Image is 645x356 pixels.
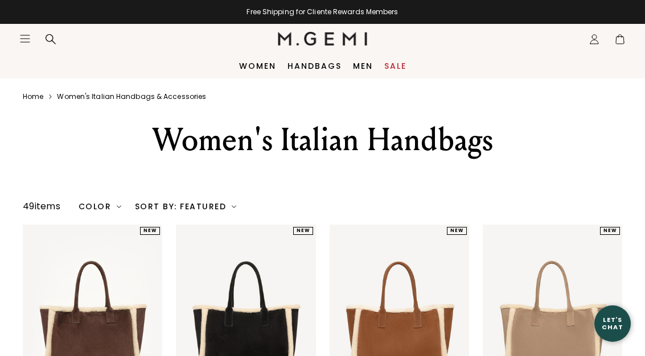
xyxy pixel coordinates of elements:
[287,61,342,71] a: Handbags
[600,227,620,235] div: NEW
[112,119,534,160] div: Women's Italian Handbags
[57,92,206,101] a: Women's italian handbags & accessories
[353,61,373,71] a: Men
[117,204,121,209] img: chevron-down.svg
[239,61,276,71] a: Women
[23,200,60,213] div: 49 items
[384,61,406,71] a: Sale
[293,227,313,235] div: NEW
[278,32,367,45] img: M.Gemi
[447,227,467,235] div: NEW
[135,202,236,211] div: Sort By: Featured
[232,204,236,209] img: chevron-down.svg
[23,92,43,101] a: Home
[19,33,31,44] button: Open site menu
[594,316,631,330] div: Let's Chat
[140,227,160,235] div: NEW
[79,202,121,211] div: Color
